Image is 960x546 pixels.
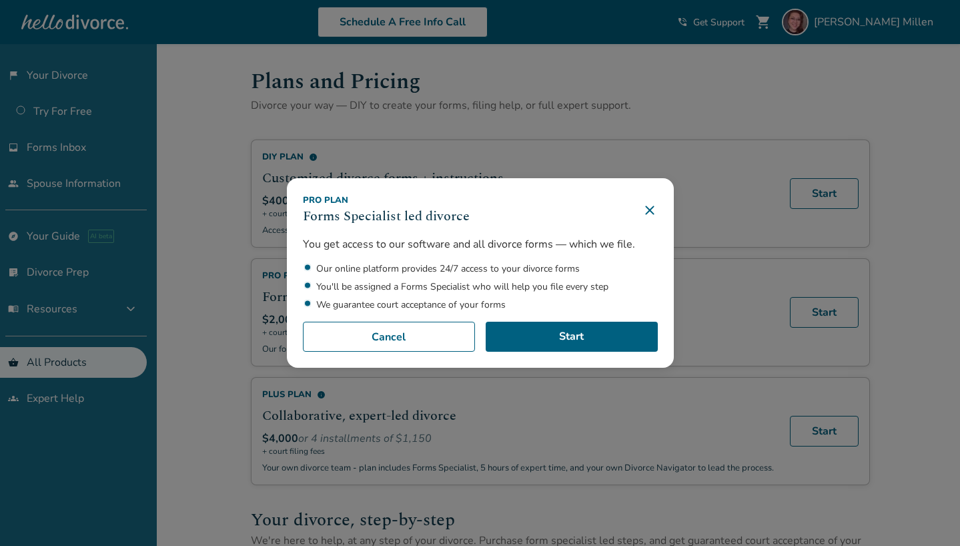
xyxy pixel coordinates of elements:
[303,237,658,252] p: You get access to our software and all divorce forms — which we file.
[303,206,470,226] h3: Forms Specialist led divorce
[316,262,658,275] li: Our online platform provides 24/7 access to your divorce forms
[303,194,470,206] div: Pro Plan
[893,482,960,546] iframe: Chat Widget
[303,322,475,352] button: Cancel
[486,322,658,352] a: Start
[316,298,658,311] li: We guarantee court acceptance of your forms
[316,280,658,293] li: You'll be assigned a Forms Specialist who will help you file every step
